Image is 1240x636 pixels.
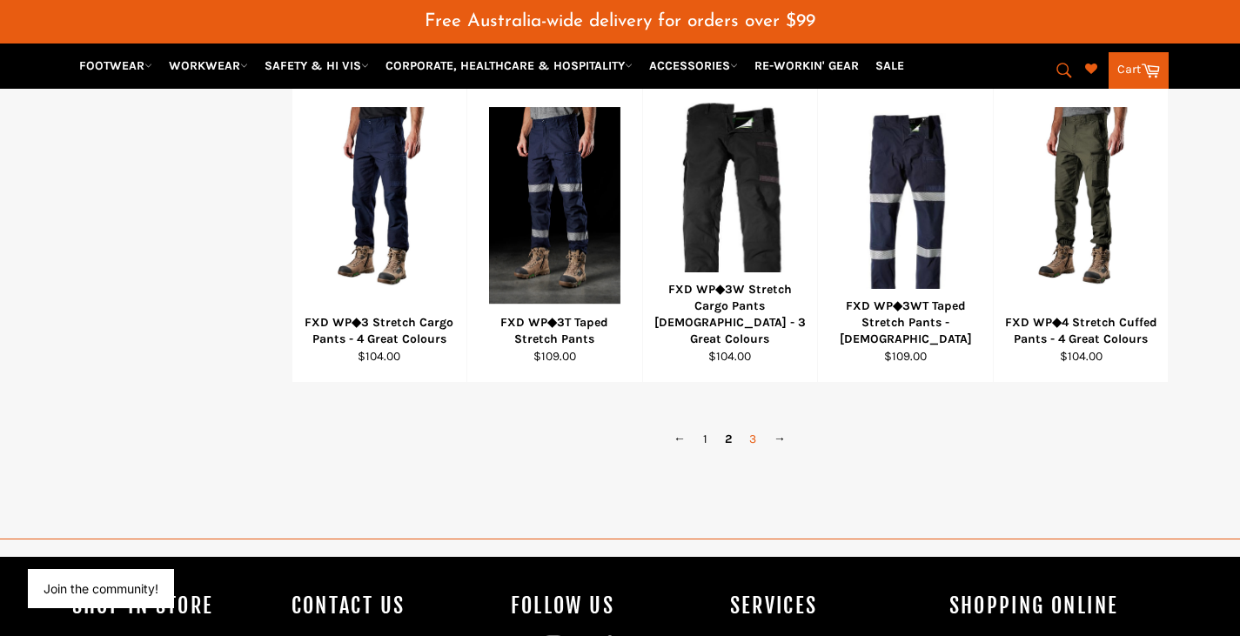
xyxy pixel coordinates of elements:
[1109,52,1169,89] a: Cart
[303,314,456,348] div: FXD WP◆3 Stretch Cargo Pants - 4 Great Colours
[72,50,159,81] a: FOOTWEAR
[949,592,1151,620] h4: SHOPPING ONLINE
[868,50,911,81] a: SALE
[741,426,765,452] a: 3
[44,581,158,596] button: Join the community!
[292,82,467,383] a: FXD WP◆3 Stretch Cargo Pants - 4 Great ColoursFXD WP◆3 Stretch Cargo Pants - 4 Great Colours$104.00
[765,426,794,452] a: →
[817,82,993,383] a: FXD WP◆3WT Taped Stretch Pants - LadiesFXD WP◆3WT Taped Stretch Pants - [DEMOGRAPHIC_DATA]$109.00
[292,592,493,620] h4: Contact Us
[829,298,982,348] div: FXD WP◆3WT Taped Stretch Pants - [DEMOGRAPHIC_DATA]
[379,50,640,81] a: CORPORATE, HEALTHCARE & HOSPITALITY
[642,50,745,81] a: ACCESSORIES
[654,281,807,348] div: FXD WP◆3W Stretch Cargo Pants [DEMOGRAPHIC_DATA] - 3 Great Colours
[642,82,818,383] a: FXD WP◆3W Stretch Cargo Pants LADIES - 3 Great ColoursFXD WP◆3W Stretch Cargo Pants [DEMOGRAPHIC_...
[479,314,632,348] div: FXD WP◆3T Taped Stretch Pants
[162,50,255,81] a: WORKWEAR
[511,592,713,620] h4: Follow us
[466,82,642,383] a: FXD WP◆3T Taped Stretch PantsFXD WP◆3T Taped Stretch Pants$109.00
[694,426,716,452] a: 1
[258,50,376,81] a: SAFETY & HI VIS
[730,592,932,620] h4: services
[425,12,815,30] span: Free Australia-wide delivery for orders over $99
[1004,314,1157,348] div: FXD WP◆4 Stretch Cuffed Pants - 4 Great Colours
[665,426,694,452] a: ←
[716,426,741,452] span: 2
[747,50,866,81] a: RE-WORKIN' GEAR
[993,82,1169,383] a: FXD WP◆4 Stretch Cuffed Pants - 4 Great ColoursFXD WP◆4 Stretch Cuffed Pants - 4 Great Colours$10...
